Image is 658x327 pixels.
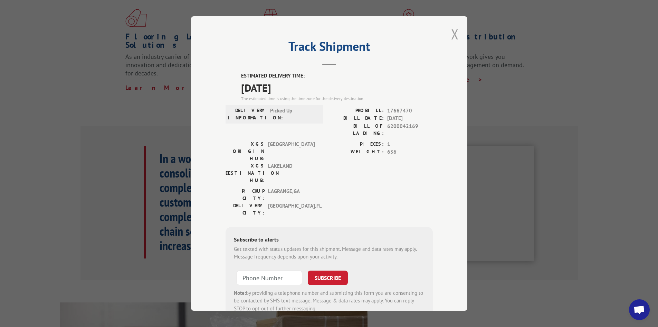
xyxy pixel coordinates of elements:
label: PICKUP CITY: [226,188,265,202]
div: Open chat [629,299,650,320]
span: 6200042169 [387,122,433,137]
div: by providing a telephone number and submitting this form you are consenting to be contacted by SM... [234,289,425,313]
label: ESTIMATED DELIVERY TIME: [241,72,433,80]
span: [DATE] [241,80,433,96]
span: [GEOGRAPHIC_DATA] , FL [268,202,315,217]
label: PROBILL: [329,107,384,115]
input: Phone Number [237,271,302,285]
span: LAKELAND [268,162,315,184]
label: DELIVERY INFORMATION: [228,107,267,121]
label: DELIVERY CITY: [226,202,265,217]
button: SUBSCRIBE [308,271,348,285]
span: 1 [387,140,433,148]
span: [GEOGRAPHIC_DATA] [268,140,315,162]
label: PIECES: [329,140,384,148]
button: Close modal [451,25,459,43]
label: WEIGHT: [329,148,384,156]
label: BILL DATE: [329,115,384,122]
span: Picked Up [270,107,317,121]
div: Subscribe to alerts [234,235,425,245]
label: XGS DESTINATION HUB: [226,162,265,184]
h2: Track Shipment [226,42,433,55]
span: 636 [387,148,433,156]
span: 17667470 [387,107,433,115]
div: Get texted with status updates for this shipment. Message and data rates may apply. Message frequ... [234,245,425,261]
label: BILL OF LADING: [329,122,384,137]
span: [DATE] [387,115,433,122]
strong: Note: [234,290,246,296]
div: The estimated time is using the time zone for the delivery destination. [241,96,433,102]
span: LAGRANGE , GA [268,188,315,202]
label: XGS ORIGIN HUB: [226,140,265,162]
